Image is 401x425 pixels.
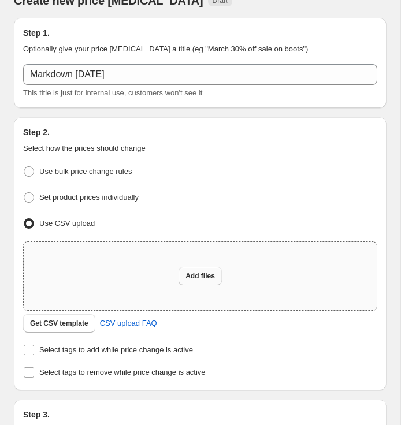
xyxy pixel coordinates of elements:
h2: Step 2. [23,126,377,138]
span: Add files [185,271,215,281]
span: Select tags to remove while price change is active [39,368,206,376]
button: Get CSV template [23,314,95,333]
span: CSV upload FAQ [100,318,157,329]
span: Set product prices individually [39,193,139,202]
a: CSV upload FAQ [93,314,164,333]
span: Get CSV template [30,319,88,328]
h2: Step 3. [23,409,377,420]
p: Select how the prices should change [23,143,377,154]
span: This title is just for internal use, customers won't see it [23,88,202,97]
span: Select tags to add while price change is active [39,345,193,354]
button: Add files [179,267,222,285]
span: Use CSV upload [39,219,95,228]
p: Optionally give your price [MEDICAL_DATA] a title (eg "March 30% off sale on boots") [23,43,377,55]
h2: Step 1. [23,27,377,39]
input: 30% off holiday sale [23,64,377,85]
span: Use bulk price change rules [39,167,132,176]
